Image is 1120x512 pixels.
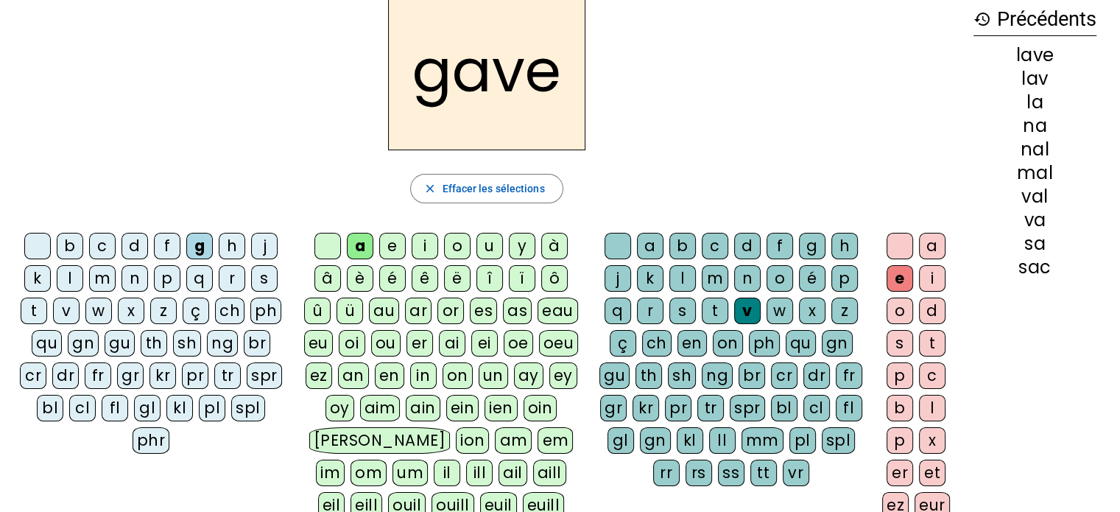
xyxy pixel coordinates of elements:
div: ç [610,330,636,357]
div: spl [822,427,856,454]
div: ou [371,330,401,357]
div: w [767,298,793,324]
div: dr [803,362,830,389]
div: oi [339,330,365,357]
div: lave [973,46,1096,64]
div: ay [514,362,543,389]
div: s [251,265,278,292]
div: d [919,298,945,324]
div: ph [749,330,780,357]
div: ien [485,395,518,421]
div: ei [471,330,498,357]
div: la [973,94,1096,111]
div: il [434,460,460,486]
div: ai [439,330,465,357]
div: ch [215,298,244,324]
div: qu [786,330,816,357]
div: j [251,233,278,259]
div: sac [973,259,1096,276]
div: ll [709,427,736,454]
div: n [121,265,148,292]
div: fl [836,395,862,421]
div: rs [686,460,712,486]
div: i [412,233,438,259]
div: lav [973,70,1096,88]
div: en [677,330,707,357]
div: a [347,233,373,259]
div: ph [250,298,281,324]
div: um [392,460,428,486]
div: es [470,298,497,324]
mat-icon: close [423,182,436,195]
div: q [605,298,631,324]
div: kl [677,427,703,454]
div: d [121,233,148,259]
div: un [479,362,508,389]
div: ain [406,395,440,421]
div: ch [642,330,672,357]
div: oin [524,395,557,421]
div: h [219,233,245,259]
div: ein [446,395,479,421]
div: p [154,265,180,292]
div: c [919,362,945,389]
div: gl [134,395,161,421]
div: ill [466,460,493,486]
div: g [186,233,213,259]
div: x [118,298,144,324]
div: b [57,233,83,259]
div: à [541,233,568,259]
div: pl [789,427,816,454]
div: f [154,233,180,259]
div: l [919,395,945,421]
div: fr [836,362,862,389]
div: om [351,460,387,486]
div: dr [52,362,79,389]
div: on [713,330,743,357]
div: ss [718,460,744,486]
div: l [57,265,83,292]
div: i [919,265,945,292]
div: p [831,265,858,292]
div: j [605,265,631,292]
div: z [150,298,177,324]
div: fr [85,362,111,389]
div: aim [360,395,401,421]
h3: Précédents [973,3,1096,36]
div: eau [538,298,578,324]
div: ar [405,298,432,324]
div: t [919,330,945,357]
div: v [734,298,761,324]
div: gn [68,330,99,357]
div: tr [697,395,724,421]
div: gu [599,362,630,389]
div: rr [653,460,680,486]
div: ey [549,362,577,389]
div: ï [509,265,535,292]
div: er [406,330,433,357]
div: t [21,298,47,324]
div: ç [183,298,209,324]
div: û [304,298,331,324]
div: t [702,298,728,324]
div: gl [607,427,634,454]
div: in [410,362,437,389]
div: pr [182,362,208,389]
div: è [347,265,373,292]
div: aill [533,460,566,486]
div: v [53,298,80,324]
div: ng [702,362,733,389]
div: gr [117,362,144,389]
div: ê [412,265,438,292]
div: qu [32,330,62,357]
div: kr [633,395,659,421]
div: [PERSON_NAME] [309,427,450,454]
div: w [85,298,112,324]
div: im [316,460,345,486]
div: x [919,427,945,454]
div: tr [214,362,241,389]
div: l [669,265,696,292]
div: k [24,265,51,292]
div: bl [771,395,797,421]
div: br [244,330,270,357]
